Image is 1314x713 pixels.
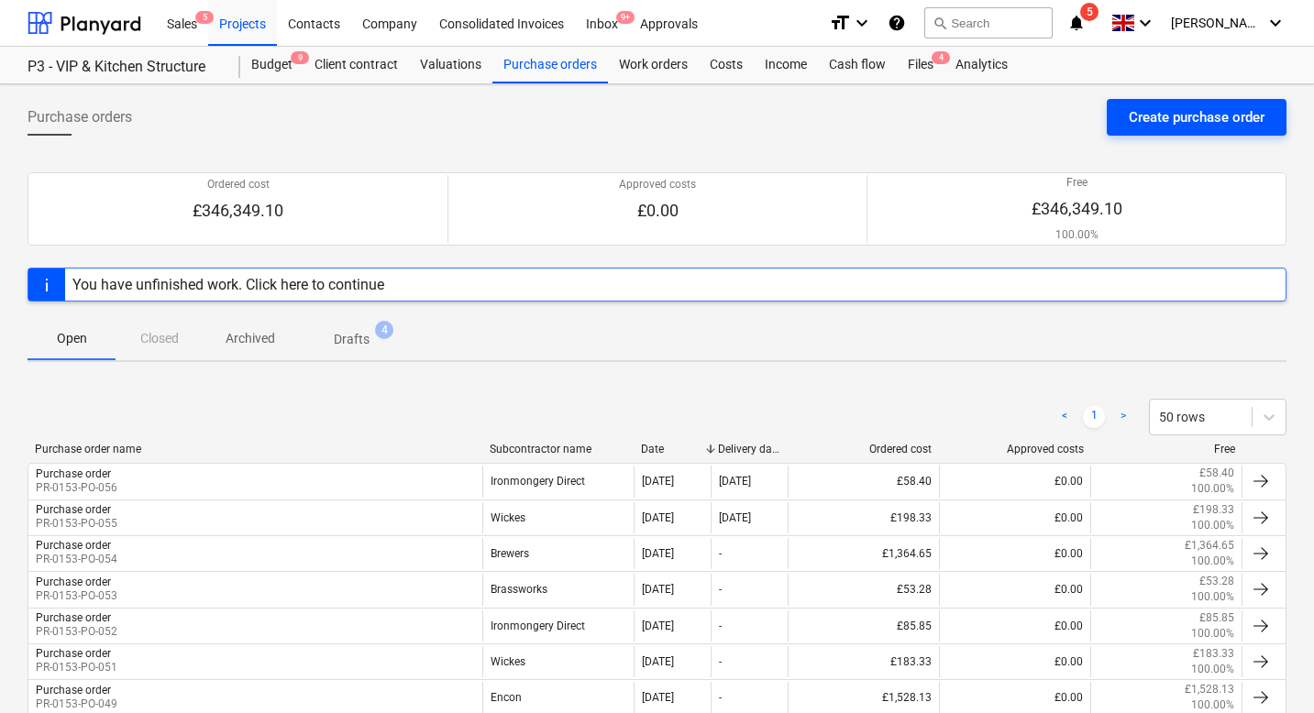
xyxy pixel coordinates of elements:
div: [DATE] [642,475,674,488]
div: Encon [482,682,634,713]
button: Create purchase order [1107,99,1286,136]
div: Purchase order [36,576,111,588]
span: [PERSON_NAME] [1171,16,1263,30]
a: Previous page [1054,406,1076,428]
div: Income [754,47,818,83]
p: £0.00 [619,200,696,222]
p: £58.40 [1199,466,1234,481]
p: PR-0153-PO-049 [36,697,117,712]
a: Purchase orders [492,47,608,83]
div: Purchase order name [35,443,475,455]
div: - [719,655,722,668]
p: 100.00% [1191,481,1234,497]
div: Purchase order [36,684,111,697]
div: £0.00 [939,574,1090,605]
a: Next page [1112,406,1134,428]
div: [DATE] [719,475,751,488]
p: 100.00% [1032,227,1122,243]
p: PR-0153-PO-056 [36,480,117,496]
a: Client contract [304,47,409,83]
div: Files [897,47,944,83]
div: Ironmongery Direct [482,466,634,497]
div: Purchase order [36,503,111,516]
div: Wickes [482,646,634,677]
p: PR-0153-PO-052 [36,624,117,640]
span: 9 [291,51,309,64]
i: keyboard_arrow_down [1134,12,1156,34]
div: [DATE] [642,511,674,524]
p: Archived [226,329,275,348]
p: £198.33 [1193,502,1234,518]
div: £0.00 [939,538,1090,569]
a: Files4 [897,47,944,83]
div: Wickes [482,502,634,533]
p: £183.33 [1193,646,1234,662]
a: Budget9 [240,47,304,83]
p: £1,364.65 [1185,538,1234,554]
span: 4 [932,51,950,64]
div: - [719,620,722,632]
div: Ordered cost [795,443,932,455]
a: Analytics [944,47,1019,83]
div: Brewers [482,538,634,569]
p: £1,528.13 [1185,682,1234,697]
div: [DATE] [642,620,674,632]
div: Budget [240,47,304,83]
div: £198.33 [788,502,939,533]
a: Page 1 is your current page [1083,406,1105,428]
span: Purchase orders [28,106,132,128]
div: - [719,583,722,596]
div: Delivery date [718,443,780,455]
div: £0.00 [939,502,1090,533]
i: format_size [829,12,851,34]
p: PR-0153-PO-051 [36,660,117,675]
p: PR-0153-PO-053 [36,588,117,604]
span: 5 [1080,3,1099,21]
span: search [933,16,947,30]
i: notifications [1067,12,1086,34]
div: £0.00 [939,646,1090,677]
p: 100.00% [1191,554,1234,569]
button: Search [924,7,1053,38]
div: - [719,691,722,704]
div: [DATE] [642,547,674,560]
div: £58.40 [788,466,939,497]
i: keyboard_arrow_down [851,12,873,34]
p: 100.00% [1191,518,1234,533]
a: Cash flow [818,47,897,83]
div: £1,528.13 [788,682,939,713]
div: Create purchase order [1129,105,1264,129]
p: Free [1032,175,1122,191]
p: Ordered cost [193,177,283,192]
p: 100.00% [1191,697,1234,713]
p: PR-0153-PO-054 [36,552,117,567]
span: 5 [195,11,214,24]
div: Purchase order [36,647,111,660]
div: - [719,547,722,560]
div: £1,364.65 [788,538,939,569]
span: 4 [375,321,393,339]
div: £0.00 [939,610,1090,642]
i: keyboard_arrow_down [1264,12,1286,34]
iframe: Chat Widget [1222,625,1314,713]
p: Approved costs [619,177,696,192]
div: Approved costs [946,443,1083,455]
p: Open [50,329,94,348]
div: £0.00 [939,682,1090,713]
p: Drafts [334,330,370,349]
div: £85.85 [788,610,939,642]
a: Valuations [409,47,492,83]
div: £0.00 [939,466,1090,497]
p: 100.00% [1191,662,1234,677]
div: Ironmongery Direct [482,610,634,642]
a: Costs [699,47,754,83]
div: Purchase order [36,539,111,552]
a: Work orders [608,47,699,83]
p: £85.85 [1199,610,1234,626]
